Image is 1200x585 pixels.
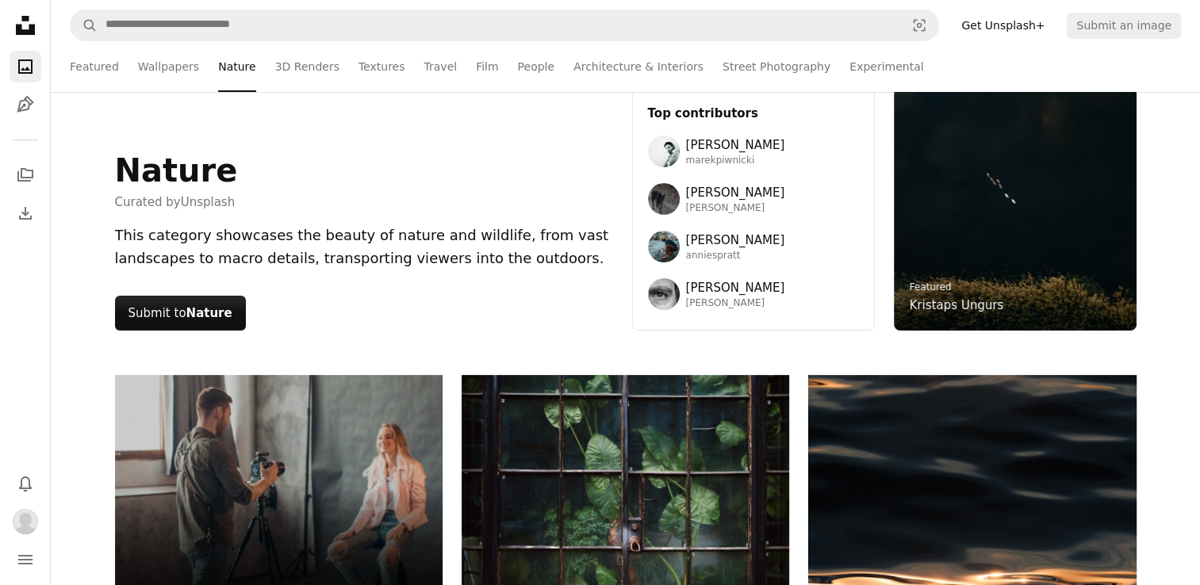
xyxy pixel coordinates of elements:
button: Menu [10,544,41,575]
a: 3D Renders [275,41,339,92]
span: marekpiwnicki [686,155,785,167]
a: Avatar of user Wolfgang Hasselmann[PERSON_NAME][PERSON_NAME] [648,183,859,215]
span: [PERSON_NAME] [686,136,785,155]
h1: Nature [115,151,238,189]
a: Get Unsplash+ [952,13,1054,38]
a: Unsplash [181,195,236,209]
a: Home — Unsplash [10,10,41,44]
form: Find visuals sitewide [70,10,939,41]
a: Travel [424,41,457,92]
span: [PERSON_NAME] [686,278,785,297]
button: Submit to Nature [115,296,246,331]
img: Avatar of user Annie Spratt [648,231,680,262]
img: Avatar of user Wolfgang Hasselmann [648,183,680,215]
a: Collections [10,159,41,191]
div: This category showcases the beauty of nature and wildlife, from vast landscapes to macro details,... [115,224,613,270]
a: Photos [10,51,41,82]
img: Avatar of user Jiya singh [13,509,38,534]
button: Submit an image [1067,13,1181,38]
span: Curated by [115,193,238,212]
h3: Top contributors [648,104,859,123]
a: Experimental [849,41,923,92]
button: Search Unsplash [71,10,98,40]
button: Visual search [900,10,938,40]
span: [PERSON_NAME] [686,231,785,250]
span: anniespratt [686,250,785,262]
a: Illustrations [10,89,41,120]
button: Profile [10,506,41,537]
a: Street Photography [723,41,830,92]
span: [PERSON_NAME] [686,183,785,202]
img: Avatar of user Francesco Ungaro [648,278,680,310]
a: Textures [358,41,405,92]
a: Featured [70,41,119,92]
span: [PERSON_NAME] [686,202,785,215]
a: Avatar of user Annie Spratt[PERSON_NAME]anniespratt [648,231,859,262]
a: People [518,41,555,92]
button: Notifications [10,468,41,499]
img: Avatar of user Marek Piwnicki [648,136,680,167]
a: Featured [910,281,952,292]
strong: Nature [186,306,232,320]
span: [PERSON_NAME] [686,297,785,310]
a: Avatar of user Francesco Ungaro[PERSON_NAME][PERSON_NAME] [648,278,859,310]
a: Architecture & Interiors [573,41,704,92]
a: Wallpapers [138,41,199,92]
a: Film [476,41,498,92]
a: Lush green plants seen through a weathered glass door. [462,490,789,504]
a: Avatar of user Marek Piwnicki[PERSON_NAME]marekpiwnicki [648,136,859,167]
a: Kristaps Ungurs [910,296,1004,315]
a: Download History [10,197,41,229]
